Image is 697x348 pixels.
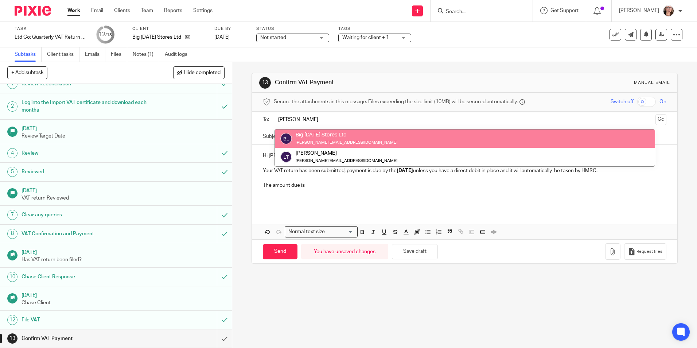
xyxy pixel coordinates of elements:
[22,247,225,256] h1: [DATE]
[296,140,397,144] small: [PERSON_NAME][EMAIL_ADDRESS][DOMAIN_NAME]
[263,167,666,174] p: Your VAT return has been submitted, payment is due by the unless you have a direct debit in place...
[164,7,182,14] a: Reports
[263,182,666,189] p: The amount due is
[263,244,297,260] input: Send
[132,26,205,32] label: Client
[7,272,17,282] div: 10
[105,33,112,37] small: /13
[301,244,388,259] div: You have unsaved changes
[85,47,105,62] a: Emails
[327,228,353,236] input: Search for option
[141,7,153,14] a: Team
[91,7,103,14] a: Email
[342,35,389,40] span: Waiting for client + 1
[663,5,674,17] img: Louise.jpg
[296,150,397,157] div: [PERSON_NAME]
[624,243,666,260] button: Request files
[22,228,147,239] h1: VAT Confirmation and Payment
[133,47,159,62] a: Notes (1)
[15,34,87,41] div: Ltd Co: Quarterly VAT Return with Import VAT
[22,194,225,202] p: VAT return Reviewed
[22,290,225,299] h1: [DATE]
[296,131,397,139] div: Big [DATE] Stores Ltd
[619,7,659,14] p: [PERSON_NAME]
[47,47,79,62] a: Client tasks
[659,98,666,105] span: On
[22,333,147,344] h1: Confirm VAT Payment
[193,7,213,14] a: Settings
[655,114,666,125] button: Cc
[263,133,282,140] label: Subject:
[263,152,666,159] p: Hi [PERSON_NAME],
[22,166,147,177] h1: Reviewed
[22,271,147,282] h1: Chase Client Response
[132,34,181,41] p: Big [DATE] Stores Ltd
[7,229,17,239] div: 8
[22,185,225,194] h1: [DATE]
[15,47,42,62] a: Subtasks
[22,123,225,132] h1: [DATE]
[634,80,670,86] div: Manual email
[285,226,358,237] div: Search for option
[22,299,225,306] p: Chase Client
[296,159,397,163] small: [PERSON_NAME][EMAIL_ADDRESS][DOMAIN_NAME]
[111,47,127,62] a: Files
[550,8,579,13] span: Get Support
[7,333,17,344] div: 13
[611,98,634,105] span: Switch off
[392,244,438,260] button: Save draft
[15,26,87,32] label: Task
[15,6,51,16] img: Pixie
[22,209,147,220] h1: Clear any queries
[274,98,518,105] span: Secure the attachments in this message. Files exceeding the size limit (10MB) will be secured aut...
[7,167,17,177] div: 5
[7,315,17,325] div: 12
[165,47,193,62] a: Audit logs
[173,66,225,79] button: Hide completed
[259,77,271,89] div: 13
[445,9,511,15] input: Search
[184,70,221,76] span: Hide completed
[338,26,411,32] label: Tags
[636,249,662,255] span: Request files
[7,210,17,220] div: 7
[22,148,147,159] h1: Review
[7,79,17,89] div: 1
[22,314,147,325] h1: File VAT
[22,78,147,89] h1: Review Reconcilation
[7,148,17,158] div: 4
[22,256,225,263] p: Has VAT return been filed?
[67,7,80,14] a: Work
[214,26,247,32] label: Due by
[99,30,112,39] div: 12
[287,228,326,236] span: Normal text size
[7,66,47,79] button: + Add subtask
[256,26,329,32] label: Status
[275,79,480,86] h1: Confirm VAT Payment
[22,97,147,116] h1: Log into the Import VAT certificate and download each months
[114,7,130,14] a: Clients
[280,151,292,163] img: svg%3E
[7,101,17,112] div: 2
[280,133,292,144] img: svg%3E
[397,168,413,173] strong: [DATE]
[22,132,225,140] p: Review Target Date
[263,116,271,123] label: To:
[214,35,230,40] span: [DATE]
[260,35,286,40] span: Not started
